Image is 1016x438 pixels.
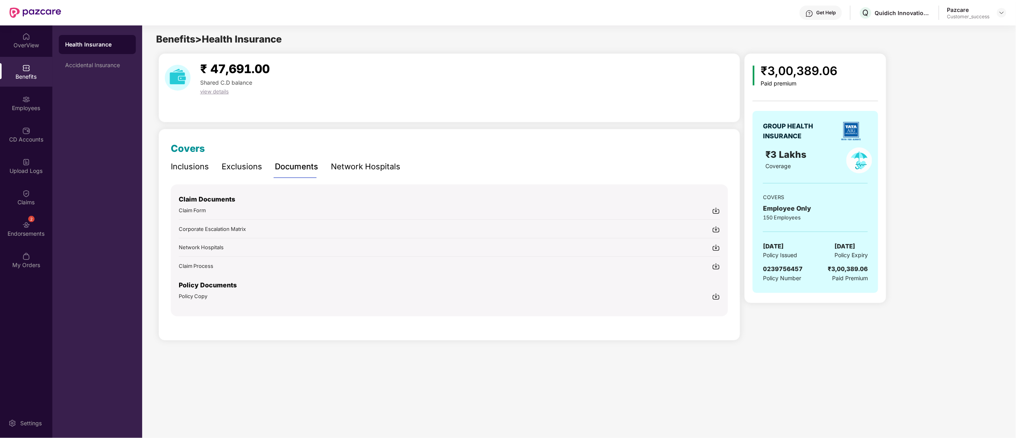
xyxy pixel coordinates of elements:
span: Paid Premium [832,274,868,283]
img: svg+xml;base64,PHN2ZyBpZD0iRG93bmxvYWQtMjR4MjQiIHhtbG5zPSJodHRwOi8vd3d3LnczLm9yZy8yMDAwL3N2ZyIgd2... [712,262,720,270]
div: COVERS [763,193,868,201]
div: Settings [18,419,44,427]
span: Coverage [765,163,791,169]
span: Corporate Escalation Matrix [179,226,246,232]
span: 0239756457 [763,265,803,273]
img: icon [753,66,755,85]
img: svg+xml;base64,PHN2ZyBpZD0iQ2xhaW0iIHhtbG5zPSJodHRwOi8vd3d3LnczLm9yZy8yMDAwL3N2ZyIgd2lkdGg9IjIwIi... [22,190,30,198]
img: svg+xml;base64,PHN2ZyBpZD0iSG9tZSIgeG1sbnM9Imh0dHA6Ly93d3cudzMub3JnLzIwMDAvc3ZnIiB3aWR0aD0iMjAiIG... [22,33,30,41]
span: Network Hospitals [179,244,224,250]
div: ₹3,00,389.06 [828,264,868,274]
img: svg+xml;base64,PHN2ZyBpZD0iRG93bmxvYWQtMjR4MjQiIHhtbG5zPSJodHRwOi8vd3d3LnczLm9yZy8yMDAwL3N2ZyIgd2... [712,225,720,233]
span: Q [863,8,869,17]
img: svg+xml;base64,PHN2ZyBpZD0iSGVscC0zMngzMiIgeG1sbnM9Imh0dHA6Ly93d3cudzMub3JnLzIwMDAvc3ZnIiB3aWR0aD... [805,10,813,17]
p: Policy Documents [179,280,720,290]
p: Claim Documents [179,194,720,204]
img: download [165,65,191,91]
div: Health Insurance [65,41,129,48]
span: Policy Expiry [834,251,868,260]
img: svg+xml;base64,PHN2ZyBpZD0iRW5kb3JzZW1lbnRzIiB4bWxucz0iaHR0cDovL3d3dy53My5vcmcvMjAwMC9zdmciIHdpZH... [22,221,30,229]
div: 150 Employees [763,213,868,221]
span: Claim Form [179,207,206,213]
div: Quidich Innovation Labs Private Limited [875,9,931,17]
span: [DATE] [834,242,855,251]
img: insurerLogo [837,117,865,145]
img: svg+xml;base64,PHN2ZyBpZD0iQ0RfQWNjb3VudHMiIGRhdGEtbmFtZT0iQ0QgQWNjb3VudHMiIHhtbG5zPSJodHRwOi8vd3... [22,127,30,135]
span: Claim Process [179,263,213,269]
img: policyIcon [846,147,872,173]
img: svg+xml;base64,PHN2ZyBpZD0iRG93bmxvYWQtMjR4MjQiIHhtbG5zPSJodHRwOi8vd3d3LnczLm9yZy8yMDAwL3N2ZyIgd2... [712,293,720,300]
span: view details [200,88,229,95]
div: Documents [275,161,318,173]
span: Policy Number [763,275,801,281]
span: Benefits > Health Insurance [156,33,282,45]
img: svg+xml;base64,PHN2ZyBpZD0iVXBsb2FkX0xvZ3MiIGRhdGEtbmFtZT0iVXBsb2FkIExvZ3MiIHhtbG5zPSJodHRwOi8vd3... [22,158,30,166]
div: Get Help [817,10,836,16]
div: Inclusions [171,161,209,173]
span: Policy Issued [763,251,797,260]
span: Shared C.D balance [200,79,252,86]
img: svg+xml;base64,PHN2ZyBpZD0iU2V0dGluZy0yMHgyMCIgeG1sbnM9Imh0dHA6Ly93d3cudzMub3JnLzIwMDAvc3ZnIiB3aW... [8,419,16,427]
div: Paid premium [761,80,838,87]
img: svg+xml;base64,PHN2ZyBpZD0iTXlfT3JkZXJzIiBkYXRhLW5hbWU9Ik15IE9yZGVycyIgeG1sbnM9Imh0dHA6Ly93d3cudz... [22,252,30,260]
span: [DATE] [763,242,784,251]
div: Employee Only [763,203,868,213]
div: Customer_success [947,14,990,20]
img: svg+xml;base64,PHN2ZyBpZD0iRW1wbG95ZWVzIiB4bWxucz0iaHR0cDovL3d3dy53My5vcmcvMjAwMC9zdmciIHdpZHRoPS... [22,95,30,103]
div: ₹3,00,389.06 [761,62,838,80]
div: 2 [28,216,35,222]
img: svg+xml;base64,PHN2ZyBpZD0iQmVuZWZpdHMiIHhtbG5zPSJodHRwOi8vd3d3LnczLm9yZy8yMDAwL3N2ZyIgd2lkdGg9Ij... [22,64,30,72]
img: New Pazcare Logo [10,8,61,18]
span: ₹ 47,691.00 [200,62,270,76]
div: GROUP HEALTH INSURANCE [763,121,833,141]
span: ₹3 Lakhs [765,149,809,160]
img: svg+xml;base64,PHN2ZyBpZD0iRHJvcGRvd24tMzJ4MzIiIHhtbG5zPSJodHRwOi8vd3d3LnczLm9yZy8yMDAwL3N2ZyIgd2... [999,10,1005,16]
span: Policy Copy [179,293,207,299]
div: Exclusions [222,161,262,173]
div: Pazcare [947,6,990,14]
div: Network Hospitals [331,161,400,173]
span: Covers [171,143,205,154]
img: svg+xml;base64,PHN2ZyBpZD0iRG93bmxvYWQtMjR4MjQiIHhtbG5zPSJodHRwOi8vd3d3LnczLm9yZy8yMDAwL3N2ZyIgd2... [712,244,720,252]
img: svg+xml;base64,PHN2ZyBpZD0iRG93bmxvYWQtMjR4MjQiIHhtbG5zPSJodHRwOi8vd3d3LnczLm9yZy8yMDAwL3N2ZyIgd2... [712,207,720,215]
div: Accidental Insurance [65,62,129,68]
